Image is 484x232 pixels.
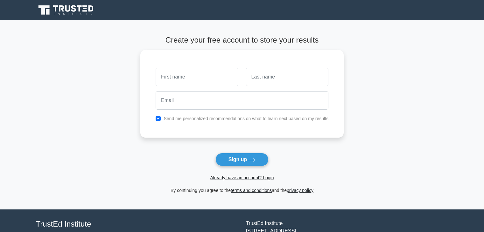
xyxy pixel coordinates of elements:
a: privacy policy [287,188,313,193]
a: terms and conditions [231,188,272,193]
div: By continuing you agree to the and the [137,187,347,194]
button: Sign up [215,153,269,166]
input: Email [156,91,328,110]
input: Last name [246,68,328,86]
h4: Create your free account to store your results [140,36,344,45]
input: First name [156,68,238,86]
a: Already have an account? Login [210,175,274,180]
label: Send me personalized recommendations on what to learn next based on my results [164,116,328,121]
h4: TrustEd Institute [36,220,238,229]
